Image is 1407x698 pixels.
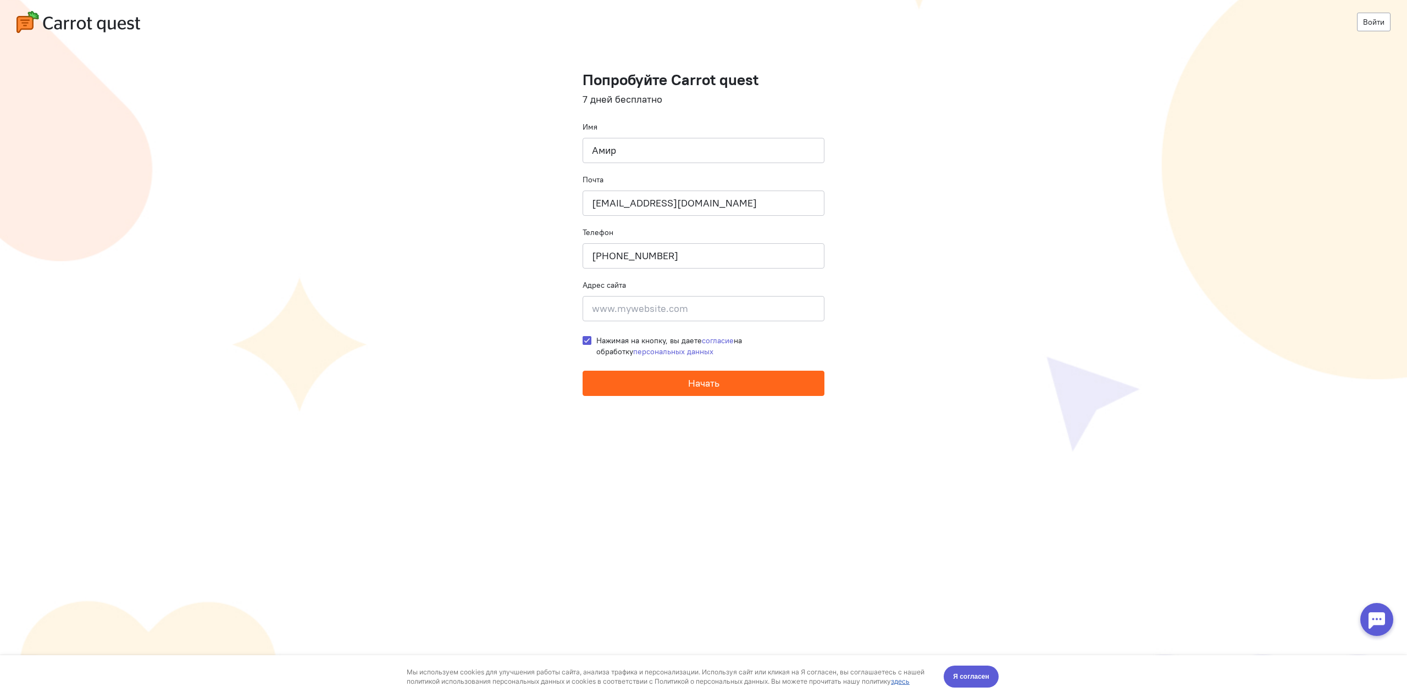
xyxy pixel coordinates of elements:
a: Войти [1357,13,1391,31]
a: согласие [702,336,734,345]
a: здесь [891,22,910,30]
a: персональных данных [633,347,713,356]
input: +79001110101 [583,243,824,269]
img: carrot-quest-logo.svg [16,11,140,33]
label: Телефон [583,227,613,238]
span: Нажимая на кнопку, вы даете на обработку [596,336,742,356]
h1: Попробуйте Carrot quest [583,71,824,88]
label: Имя [583,121,597,132]
input: Ваше имя [583,138,824,163]
label: Адрес сайта [583,280,626,291]
input: www.mywebsite.com [583,296,824,321]
span: Начать [688,377,719,389]
div: Мы используем cookies для улучшения работы сайта, анализа трафика и персонализации. Используя сай... [407,12,931,31]
label: Почта [583,174,603,185]
h4: 7 дней бесплатно [583,94,824,105]
input: name@company.ru [583,191,824,216]
button: Я согласен [944,10,999,32]
button: Начать [583,371,824,396]
span: Я согласен [953,16,989,27]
